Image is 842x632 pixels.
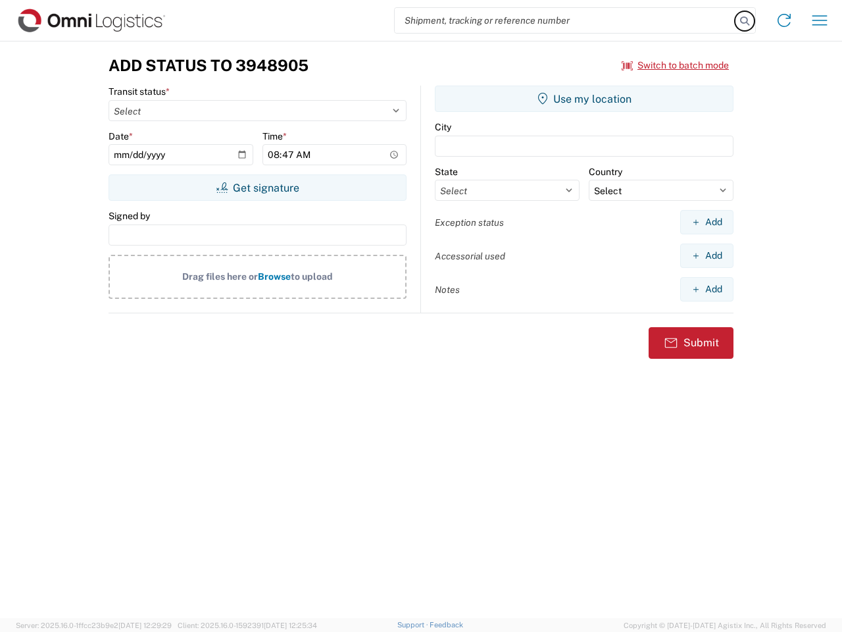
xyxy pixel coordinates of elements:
[178,621,317,629] span: Client: 2025.16.0-1592391
[118,621,172,629] span: [DATE] 12:29:29
[435,166,458,178] label: State
[397,621,430,629] a: Support
[109,56,309,75] h3: Add Status to 3948905
[589,166,622,178] label: Country
[622,55,729,76] button: Switch to batch mode
[435,217,504,228] label: Exception status
[109,210,150,222] label: Signed by
[435,284,460,296] label: Notes
[395,8,735,33] input: Shipment, tracking or reference number
[435,121,451,133] label: City
[680,244,733,268] button: Add
[109,174,407,201] button: Get signature
[16,621,172,629] span: Server: 2025.16.0-1ffcc23b9e2
[680,210,733,234] button: Add
[680,277,733,302] button: Add
[264,621,317,629] span: [DATE] 12:25:34
[435,86,733,112] button: Use my location
[109,130,133,142] label: Date
[649,327,733,359] button: Submit
[262,130,287,142] label: Time
[291,271,333,282] span: to upload
[258,271,291,282] span: Browse
[435,250,505,262] label: Accessorial used
[430,621,463,629] a: Feedback
[109,86,170,97] label: Transit status
[624,619,826,631] span: Copyright © [DATE]-[DATE] Agistix Inc., All Rights Reserved
[182,271,258,282] span: Drag files here or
